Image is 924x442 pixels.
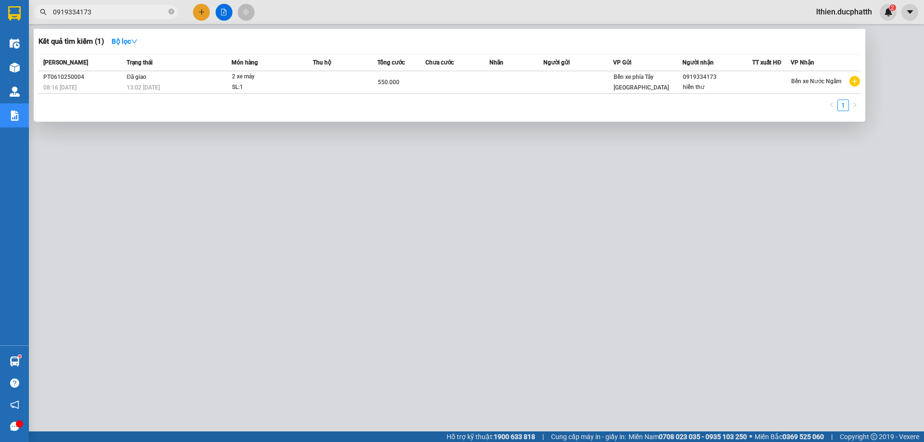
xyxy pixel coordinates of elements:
[10,63,20,73] img: warehouse-icon
[168,8,174,17] span: close-circle
[112,38,138,45] strong: Bộ lọc
[849,76,860,87] span: plus-circle
[10,87,20,97] img: warehouse-icon
[791,59,814,66] span: VP Nhận
[10,379,19,388] span: question-circle
[838,100,848,111] a: 1
[127,74,146,80] span: Đã giao
[829,102,834,108] span: left
[104,34,145,49] button: Bộ lọcdown
[10,356,20,366] img: warehouse-icon
[683,82,752,92] div: hiền thư
[127,59,153,66] span: Trạng thái
[826,100,837,111] li: Previous Page
[131,38,138,45] span: down
[10,111,20,121] img: solution-icon
[613,59,631,66] span: VP Gửi
[852,102,858,108] span: right
[378,79,399,86] span: 550.000
[8,6,21,21] img: logo-vxr
[489,59,503,66] span: Nhãn
[614,74,669,91] span: Bến xe phía Tây [GEOGRAPHIC_DATA]
[849,100,860,111] li: Next Page
[232,82,304,93] div: SL: 1
[10,38,20,49] img: warehouse-icon
[231,59,258,66] span: Món hàng
[232,72,304,82] div: 2 xe máy
[837,100,849,111] li: 1
[40,9,47,15] span: search
[127,84,160,91] span: 13:02 [DATE]
[53,7,167,17] input: Tìm tên, số ĐT hoặc mã đơn
[43,72,124,82] div: PT0610250004
[791,78,841,85] span: Bến xe Nước Ngầm
[313,59,331,66] span: Thu hộ
[682,59,714,66] span: Người nhận
[683,72,752,82] div: 0919334173
[43,84,77,91] span: 08:16 [DATE]
[43,59,88,66] span: [PERSON_NAME]
[10,422,19,431] span: message
[38,37,104,47] h3: Kết quả tìm kiếm ( 1 )
[425,59,454,66] span: Chưa cước
[752,59,782,66] span: TT xuất HĐ
[168,9,174,14] span: close-circle
[18,355,21,358] sup: 1
[10,400,19,409] span: notification
[849,100,860,111] button: right
[826,100,837,111] button: left
[543,59,570,66] span: Người gửi
[377,59,405,66] span: Tổng cước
